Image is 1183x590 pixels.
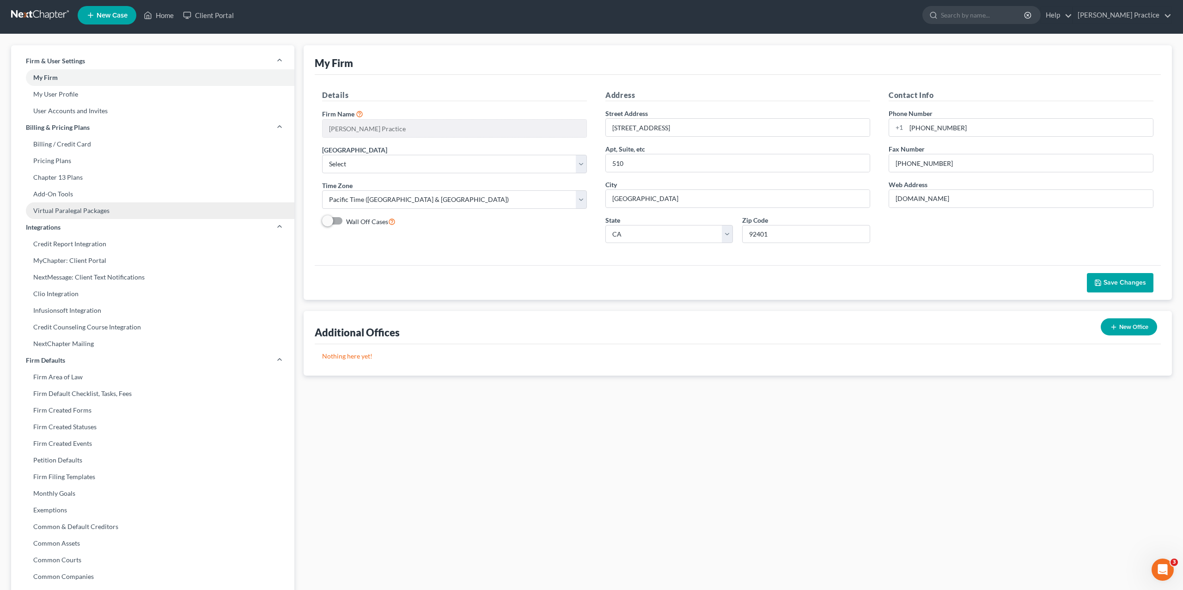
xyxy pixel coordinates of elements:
span: Firm Defaults [26,356,65,365]
label: Web Address [889,180,927,189]
a: Firm Created Forms [11,402,294,419]
span: Integrations [26,223,61,232]
span: Firm Name [322,110,354,118]
input: Search by name... [941,6,1025,24]
label: [GEOGRAPHIC_DATA] [322,145,387,155]
h5: Address [605,90,870,101]
a: Common & Default Creditors [11,518,294,535]
a: Home [139,7,178,24]
label: Street Address [605,109,648,118]
label: Apt, Suite, etc [605,144,645,154]
input: Enter address... [606,119,870,136]
input: Enter fax... [889,154,1153,172]
a: NextMessage: Client Text Notifications [11,269,294,286]
iframe: Intercom live chat [1152,559,1174,581]
a: Firm Created Events [11,435,294,452]
a: Virtual Paralegal Packages [11,202,294,219]
a: Firm Default Checklist, Tasks, Fees [11,385,294,402]
button: Save Changes [1087,273,1153,292]
span: Save Changes [1104,279,1146,286]
a: Firm Defaults [11,352,294,369]
a: Billing & Pricing Plans [11,119,294,136]
input: (optional) [606,154,870,172]
label: City [605,180,617,189]
a: Chapter 13 Plans [11,169,294,186]
a: Billing / Credit Card [11,136,294,152]
a: Common Assets [11,535,294,552]
label: Fax Number [889,144,925,154]
a: Firm Area of Law [11,369,294,385]
a: Exemptions [11,502,294,518]
label: Zip Code [742,215,768,225]
a: Integrations [11,219,294,236]
a: Petition Defaults [11,452,294,468]
p: Nothing here yet! [322,352,1153,361]
div: Additional Offices [315,326,400,339]
a: MyChapter: Client Portal [11,252,294,269]
input: Enter web address.... [889,190,1153,207]
a: Add-On Tools [11,186,294,202]
span: Billing & Pricing Plans [26,123,90,132]
a: Monthly Goals [11,485,294,502]
a: Credit Counseling Course Integration [11,319,294,335]
div: +1 [889,119,906,136]
h5: Contact Info [889,90,1153,101]
input: Enter name... [323,120,586,137]
a: Pricing Plans [11,152,294,169]
span: 3 [1171,559,1178,566]
a: Client Portal [178,7,238,24]
a: Credit Report Integration [11,236,294,252]
a: My Firm [11,69,294,86]
div: My Firm [315,56,353,70]
a: My User Profile [11,86,294,103]
a: Infusionsoft Integration [11,302,294,319]
input: XXXXX [742,225,870,243]
a: Firm & User Settings [11,53,294,69]
span: Firm & User Settings [26,56,85,66]
a: Firm Created Statuses [11,419,294,435]
span: Wall Off Cases [346,218,388,225]
input: Enter phone... [906,119,1153,136]
a: Firm Filing Templates [11,468,294,485]
a: User Accounts and Invites [11,103,294,119]
a: Common Courts [11,552,294,568]
a: Clio Integration [11,286,294,302]
label: Phone Number [889,109,933,118]
label: Time Zone [322,181,353,190]
input: Enter city... [606,190,870,207]
h5: Details [322,90,587,101]
a: NextChapter Mailing [11,335,294,352]
a: [PERSON_NAME] Practice [1073,7,1171,24]
button: New Office [1101,318,1157,335]
label: State [605,215,620,225]
a: Common Companies [11,568,294,585]
span: New Case [97,12,128,19]
a: Help [1041,7,1072,24]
